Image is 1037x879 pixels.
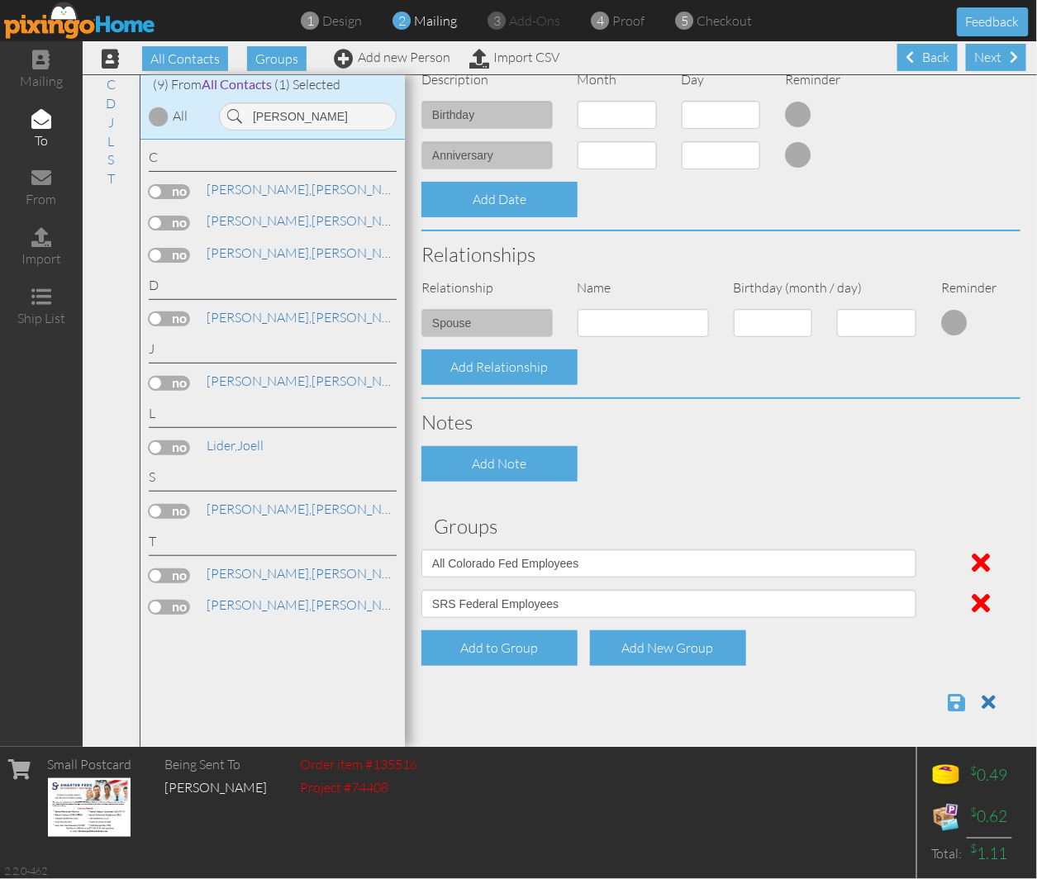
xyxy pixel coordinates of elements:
[334,49,450,65] a: Add new Person
[300,778,417,797] div: Project #74408
[721,278,930,297] div: Birthday (month / day)
[164,755,267,774] div: Being Sent To
[971,841,978,855] sup: $
[207,437,237,454] span: Lider,
[434,516,1008,537] h3: Groups
[205,211,416,230] a: [PERSON_NAME]
[4,863,47,878] div: 2.2.0-462
[205,307,416,327] a: [PERSON_NAME]
[207,212,312,229] span: [PERSON_NAME],
[100,112,122,132] a: J
[967,755,1012,796] td: 0.49
[207,501,312,517] span: [PERSON_NAME],
[274,76,340,93] span: (1) Selected
[205,595,416,615] a: [PERSON_NAME]
[149,340,397,363] div: J
[207,309,312,325] span: [PERSON_NAME],
[205,243,416,263] a: [PERSON_NAME]
[957,7,1029,36] button: Feedback
[4,2,156,39] img: pixingo logo
[510,12,561,29] span: add-ons
[48,778,131,837] img: 134441-1-1754519692525-c40adc619bb46c70-qa.jpg
[930,801,963,834] img: expense-icon.png
[173,107,188,126] div: All
[967,838,1012,869] td: 1.11
[409,70,565,89] div: Description
[421,446,578,482] div: Add Note
[421,349,578,385] div: Add Relationship
[149,148,397,172] div: C
[149,276,397,300] div: D
[207,181,312,197] span: [PERSON_NAME],
[205,179,416,199] a: [PERSON_NAME]
[207,596,312,613] span: [PERSON_NAME],
[669,70,773,89] div: Day
[98,93,125,113] a: D
[202,76,272,92] span: All Contacts
[590,630,746,666] div: Add New Group
[98,74,124,94] a: C
[697,12,753,29] span: checkout
[925,838,967,869] td: Total:
[149,468,397,492] div: S
[929,278,981,297] div: Reminder
[207,373,312,389] span: [PERSON_NAME],
[207,245,312,261] span: [PERSON_NAME],
[149,404,397,428] div: L
[100,131,123,151] a: L
[207,565,312,582] span: [PERSON_NAME],
[597,12,604,31] span: 4
[421,182,578,217] div: Add Date
[971,763,978,777] sup: $
[681,12,688,31] span: 5
[140,75,405,94] div: (9) From
[398,12,406,31] span: 2
[205,499,546,519] a: [PERSON_NAME] and [PERSON_NAME]
[565,70,669,89] div: Month
[205,371,416,391] a: [PERSON_NAME]
[469,49,559,65] a: Import CSV
[142,46,228,71] span: All Contacts
[205,563,416,583] a: [PERSON_NAME]
[421,630,578,666] div: Add to Group
[409,278,565,297] div: Relationship
[565,278,721,297] div: Name
[415,12,458,29] span: mailing
[47,755,131,774] div: Small Postcard
[205,435,265,455] a: Joell
[971,805,978,819] sup: $
[164,779,267,796] span: [PERSON_NAME]
[421,244,1020,265] h3: Relationships
[966,44,1026,71] div: Next
[967,796,1012,838] td: 0.62
[421,411,1020,433] h3: Notes
[323,12,363,29] span: design
[100,150,123,169] a: S
[149,532,397,556] div: T
[307,12,314,31] span: 1
[930,759,963,792] img: points-icon.png
[773,70,877,89] div: Reminder
[300,755,417,774] div: Order item #135516
[421,309,553,337] input: (e.g. Friend, Daughter)
[613,12,645,29] span: proof
[897,44,958,71] div: Back
[247,46,307,71] span: Groups
[99,169,123,188] a: T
